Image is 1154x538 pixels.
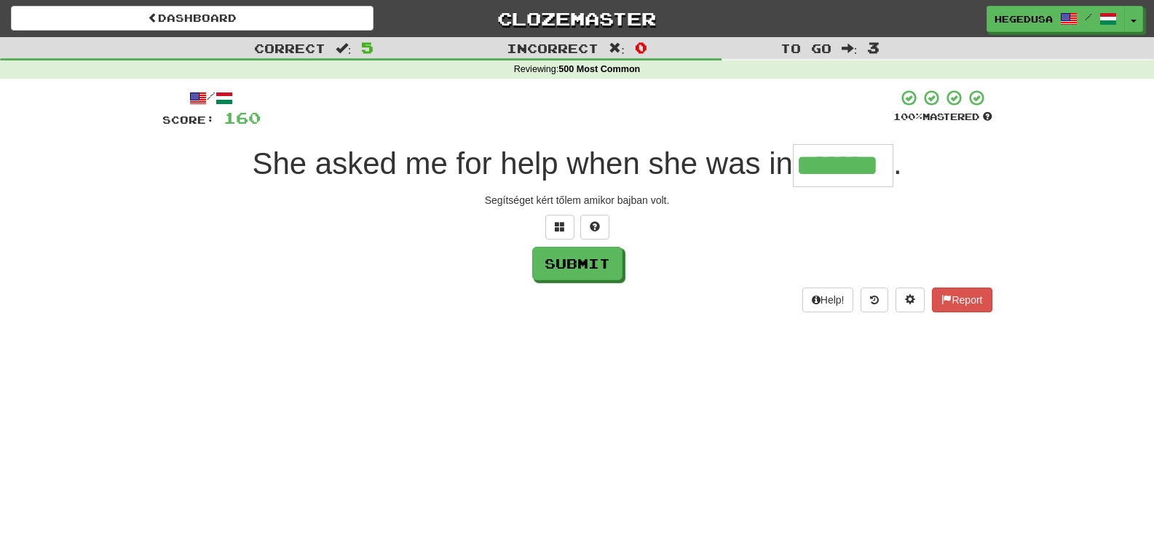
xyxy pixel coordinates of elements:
span: 0 [635,39,647,56]
span: She asked me for help when she was in [252,146,792,181]
button: Switch sentence to multiple choice alt+p [545,215,574,240]
div: Mastered [893,111,992,124]
span: 3 [867,39,880,56]
a: Clozemaster [395,6,758,31]
span: 5 [361,39,374,56]
span: / [1085,12,1092,22]
button: Round history (alt+y) [861,288,888,312]
span: To go [780,41,831,55]
button: Single letter hint - you only get 1 per sentence and score half the points! alt+h [580,215,609,240]
span: 160 [224,108,261,127]
button: Report [932,288,992,312]
div: Segítséget kért tőlem amikor bajban volt. [162,193,992,207]
strong: 500 Most Common [558,64,640,74]
div: / [162,89,261,107]
button: Help! [802,288,854,312]
span: HegedusA [995,12,1053,25]
span: : [842,42,858,55]
span: : [336,42,352,55]
span: Score: [162,114,215,126]
span: 100 % [893,111,922,122]
button: Submit [532,247,623,280]
span: Correct [254,41,325,55]
span: : [609,42,625,55]
span: Incorrect [507,41,598,55]
a: HegedusA / [987,6,1125,32]
span: . [893,146,902,181]
a: Dashboard [11,6,374,31]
